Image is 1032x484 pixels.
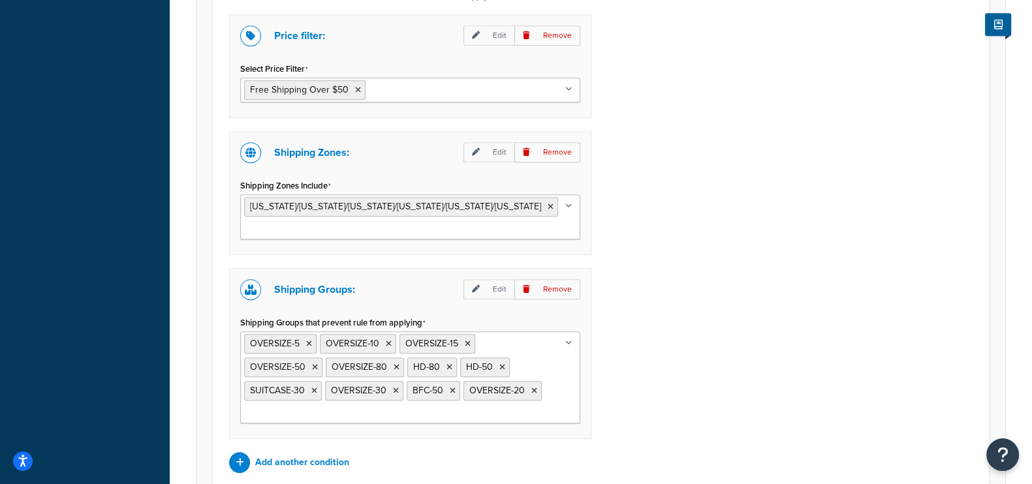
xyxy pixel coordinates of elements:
[250,384,305,397] span: SUITCASE-30
[413,360,440,374] span: HD-80
[326,337,379,350] span: OVERSIZE-10
[331,384,386,397] span: OVERSIZE-30
[255,453,349,472] p: Add another condition
[274,280,355,299] p: Shipping Groups:
[514,279,580,299] p: Remove
[413,384,443,397] span: BFC-50
[250,360,305,374] span: OVERSIZE-50
[985,14,1011,37] button: Show Help Docs
[469,384,525,397] span: OVERSIZE-20
[332,360,387,374] span: OVERSIZE-80
[240,318,426,328] label: Shipping Groups that prevent rule from applying
[250,337,300,350] span: OVERSIZE-5
[274,27,325,45] p: Price filter:
[240,64,308,74] label: Select Price Filter
[463,279,514,299] p: Edit
[514,142,580,162] p: Remove
[274,144,349,162] p: Shipping Zones:
[250,200,541,213] span: [US_STATE]/[US_STATE]/[US_STATE]/[US_STATE]/[US_STATE]/[US_STATE]
[514,25,580,46] p: Remove
[240,181,331,191] label: Shipping Zones Include
[250,83,349,97] span: Free Shipping Over $50
[986,438,1019,471] button: Open Resource Center
[466,360,493,374] span: HD-50
[463,25,514,46] p: Edit
[463,142,514,162] p: Edit
[405,337,458,350] span: OVERSIZE-15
